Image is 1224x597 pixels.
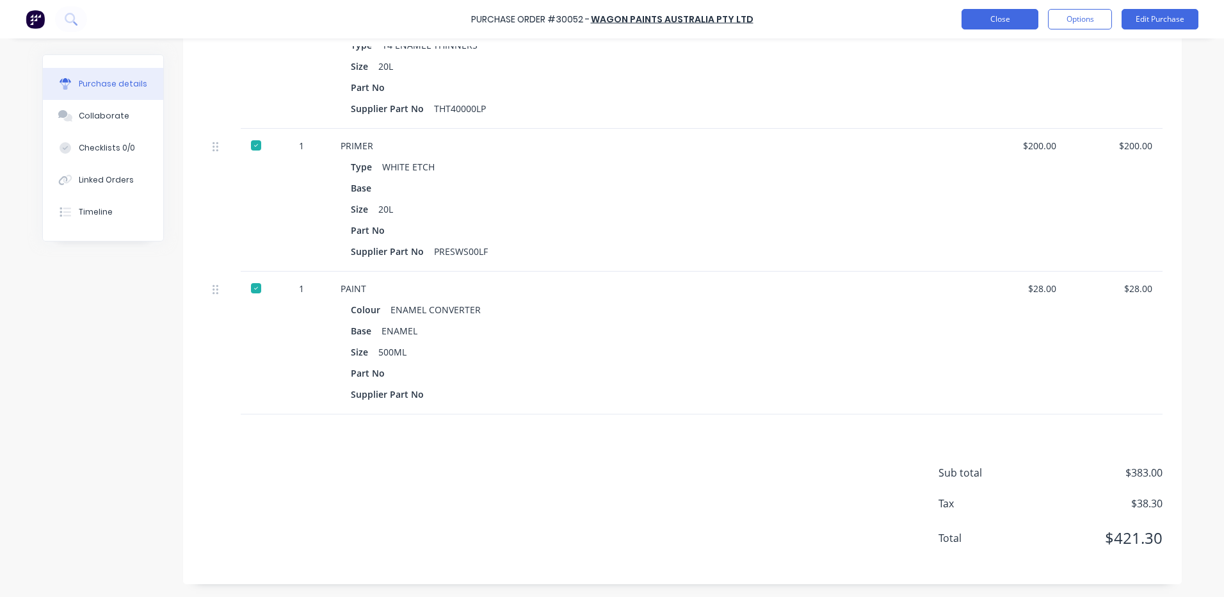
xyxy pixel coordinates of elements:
button: Collaborate [43,100,163,132]
div: Checklists 0/0 [79,142,135,154]
div: ENAMEL CONVERTER [391,300,481,319]
button: Purchase details [43,68,163,100]
div: Size [351,200,378,218]
div: Size [351,57,378,76]
button: Close [962,9,1038,29]
div: Base [351,179,382,197]
div: THT40000LP [434,99,486,118]
span: $421.30 [1035,527,1163,550]
div: 20L [378,200,393,218]
a: WAGON PAINTS AUSTRALIA PTY LTD [591,13,753,26]
div: 500ML [378,343,407,361]
span: Tax [938,496,1035,511]
div: Colour [351,300,391,319]
span: Sub total [938,465,1035,480]
div: Part No [351,221,395,240]
div: 1 [283,282,320,295]
div: $200.00 [1077,139,1152,152]
div: Linked Orders [79,174,134,186]
button: Linked Orders [43,164,163,196]
span: $38.30 [1035,496,1163,511]
button: Edit Purchase [1122,9,1198,29]
span: $383.00 [1035,465,1163,480]
div: Purchase Order #30052 - [471,13,590,26]
div: Supplier Part No [351,385,434,404]
div: Part No [351,78,395,97]
button: Timeline [43,196,163,228]
div: PRIMER [341,139,960,152]
div: Purchase details [79,78,147,90]
button: Checklists 0/0 [43,132,163,164]
div: Part No [351,364,395,382]
div: PAINT [341,282,960,295]
div: Base [351,322,382,340]
div: WHITE ETCH [382,158,435,176]
div: Timeline [79,206,113,218]
div: Collaborate [79,110,129,122]
button: Options [1048,9,1112,29]
div: Size [351,343,378,361]
div: $200.00 [981,139,1056,152]
div: ENAMEL [382,322,417,340]
span: Total [938,530,1035,546]
img: Factory [26,10,45,29]
div: Supplier Part No [351,242,434,261]
div: Supplier Part No [351,99,434,118]
div: Type [351,158,382,176]
div: $28.00 [1077,282,1152,295]
div: 20L [378,57,393,76]
div: PRESWS00LF [434,242,488,261]
div: 1 [283,139,320,152]
div: $28.00 [981,282,1056,295]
